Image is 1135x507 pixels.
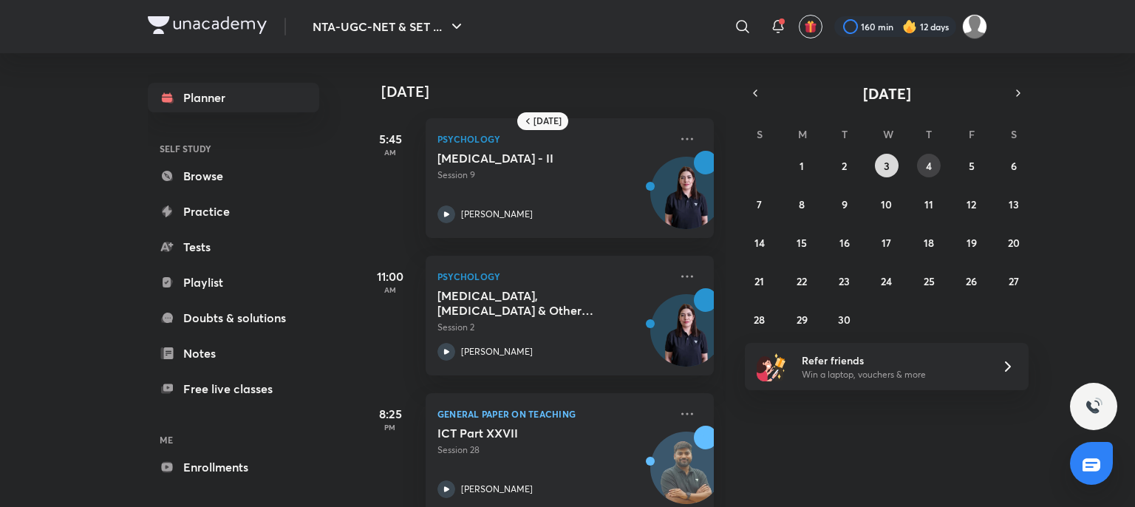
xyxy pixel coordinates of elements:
[833,154,856,177] button: September 2, 2025
[790,307,814,331] button: September 29, 2025
[461,208,533,221] p: [PERSON_NAME]
[437,426,621,440] h5: ICT Part XXVII
[875,192,899,216] button: September 10, 2025
[148,452,319,482] a: Enrollments
[1002,269,1026,293] button: September 27, 2025
[437,268,669,285] p: Psychology
[875,231,899,254] button: September 17, 2025
[833,269,856,293] button: September 23, 2025
[926,159,932,173] abbr: September 4, 2025
[757,127,763,141] abbr: Sunday
[437,405,669,423] p: General Paper on Teaching
[1008,236,1020,250] abbr: September 20, 2025
[842,159,847,173] abbr: September 2, 2025
[924,197,933,211] abbr: September 11, 2025
[902,19,917,34] img: streak
[754,274,764,288] abbr: September 21, 2025
[838,313,851,327] abbr: September 30, 2025
[960,192,984,216] button: September 12, 2025
[1002,231,1026,254] button: September 20, 2025
[148,303,319,333] a: Doubts & solutions
[799,197,805,211] abbr: September 8, 2025
[882,236,891,250] abbr: September 17, 2025
[917,192,941,216] button: September 11, 2025
[381,83,729,101] h4: [DATE]
[863,84,911,103] span: [DATE]
[881,274,892,288] abbr: September 24, 2025
[917,231,941,254] button: September 18, 2025
[962,14,987,39] img: Atia khan
[842,197,848,211] abbr: September 9, 2025
[798,127,807,141] abbr: Monday
[754,236,765,250] abbr: September 14, 2025
[361,148,420,157] p: AM
[148,338,319,368] a: Notes
[833,307,856,331] button: September 30, 2025
[875,154,899,177] button: September 3, 2025
[1009,197,1019,211] abbr: September 13, 2025
[361,423,420,432] p: PM
[839,236,850,250] abbr: September 16, 2025
[148,16,267,34] img: Company Logo
[1002,192,1026,216] button: September 13, 2025
[651,165,722,236] img: Avatar
[437,288,621,318] h5: Fetal Alcohol Syndrome, Cerebral Palsy & Other Important Developmental Problems
[1011,159,1017,173] abbr: September 6, 2025
[437,130,669,148] p: Psychology
[757,197,762,211] abbr: September 7, 2025
[361,130,420,148] h5: 5:45
[766,83,1008,103] button: [DATE]
[967,197,976,211] abbr: September 12, 2025
[884,159,890,173] abbr: September 3, 2025
[148,268,319,297] a: Playlist
[754,313,765,327] abbr: September 28, 2025
[1009,274,1019,288] abbr: September 27, 2025
[881,197,892,211] abbr: September 10, 2025
[1011,127,1017,141] abbr: Saturday
[833,192,856,216] button: September 9, 2025
[304,12,474,41] button: NTA-UGC-NET & SET ...
[437,443,669,457] p: Session 28
[148,136,319,161] h6: SELF STUDY
[917,269,941,293] button: September 25, 2025
[790,154,814,177] button: September 1, 2025
[804,20,817,33] img: avatar
[960,154,984,177] button: September 5, 2025
[148,16,267,38] a: Company Logo
[802,353,984,368] h6: Refer friends
[748,307,771,331] button: September 28, 2025
[969,159,975,173] abbr: September 5, 2025
[875,269,899,293] button: September 24, 2025
[748,192,771,216] button: September 7, 2025
[924,274,935,288] abbr: September 25, 2025
[361,405,420,423] h5: 8:25
[361,268,420,285] h5: 11:00
[842,127,848,141] abbr: Tuesday
[797,274,807,288] abbr: September 22, 2025
[148,427,319,452] h6: ME
[790,231,814,254] button: September 15, 2025
[800,159,804,173] abbr: September 1, 2025
[790,269,814,293] button: September 22, 2025
[969,127,975,141] abbr: Friday
[148,232,319,262] a: Tests
[960,269,984,293] button: September 26, 2025
[797,236,807,250] abbr: September 15, 2025
[1085,398,1102,415] img: ttu
[924,236,934,250] abbr: September 18, 2025
[148,161,319,191] a: Browse
[799,15,822,38] button: avatar
[917,154,941,177] button: September 4, 2025
[797,313,808,327] abbr: September 29, 2025
[966,274,977,288] abbr: September 26, 2025
[1002,154,1026,177] button: September 6, 2025
[651,302,722,373] img: Avatar
[361,285,420,294] p: AM
[148,374,319,404] a: Free live classes
[926,127,932,141] abbr: Thursday
[967,236,977,250] abbr: September 19, 2025
[960,231,984,254] button: September 19, 2025
[437,321,669,334] p: Session 2
[437,169,669,182] p: Session 9
[148,83,319,112] a: Planner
